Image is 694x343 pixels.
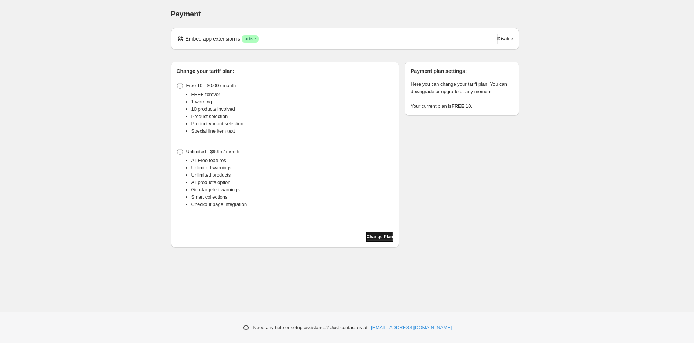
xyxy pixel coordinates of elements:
[245,36,256,42] span: active
[191,106,393,113] li: 10 products involved
[497,36,513,42] span: Disable
[191,164,393,171] li: Unlimited warnings
[411,103,513,110] p: Your current plan is .
[191,98,393,106] li: 1 warning
[452,103,471,109] strong: FREE 10
[366,232,393,242] button: Change Plan
[497,34,513,44] button: Disable
[191,91,393,98] li: FREE forever
[411,67,513,75] h2: Payment plan settings:
[366,234,393,240] span: Change Plan
[191,201,393,208] li: Checkout page integration
[191,193,393,201] li: Smart collections
[186,83,236,88] span: Free 10 - $0.00 / month
[191,128,393,135] li: Special line item text
[191,186,393,193] li: Geo-targeted warnings
[186,149,239,154] span: Unlimited - $9.95 / month
[191,171,393,179] li: Unlimited products
[171,10,201,18] span: Payment
[411,81,513,95] p: Here you can change your tariff plan. You can downgrade or upgrade at any moment.
[191,113,393,120] li: Product selection
[191,179,393,186] li: All products option
[191,120,393,128] li: Product variant selection
[191,157,393,164] li: All Free features
[371,324,452,331] a: [EMAIL_ADDRESS][DOMAIN_NAME]
[177,67,393,75] h2: Change your tariff plan:
[186,35,240,43] p: Embed app extension is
